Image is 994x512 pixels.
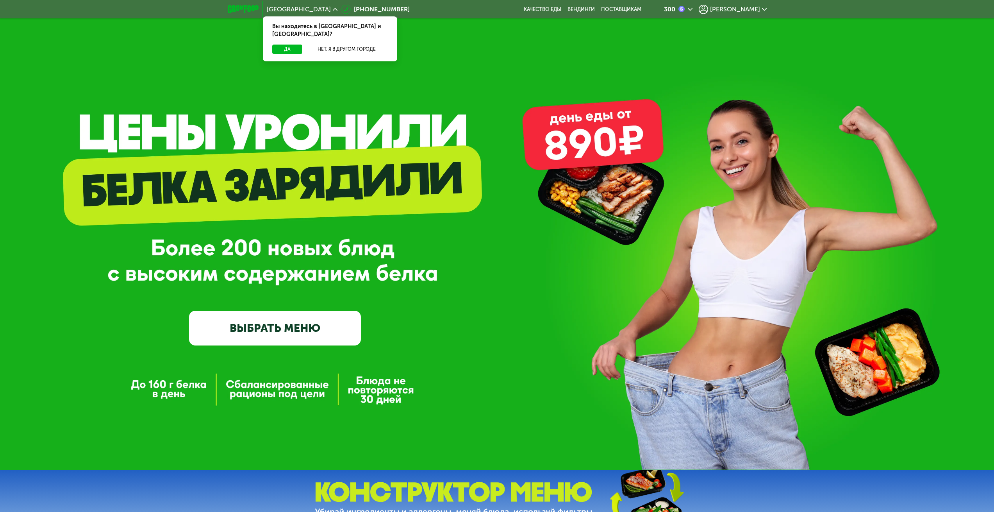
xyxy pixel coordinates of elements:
[263,16,397,45] div: Вы находитесь в [GEOGRAPHIC_DATA] и [GEOGRAPHIC_DATA]?
[267,6,331,13] span: [GEOGRAPHIC_DATA]
[524,6,561,13] a: Качество еды
[567,6,595,13] a: Вендинги
[710,6,760,13] span: [PERSON_NAME]
[305,45,388,54] button: Нет, я в другом городе
[601,6,641,13] div: поставщикам
[272,45,302,54] button: Да
[341,5,410,14] a: [PHONE_NUMBER]
[189,311,361,345] a: ВЫБРАТЬ МЕНЮ
[664,6,675,13] div: 300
